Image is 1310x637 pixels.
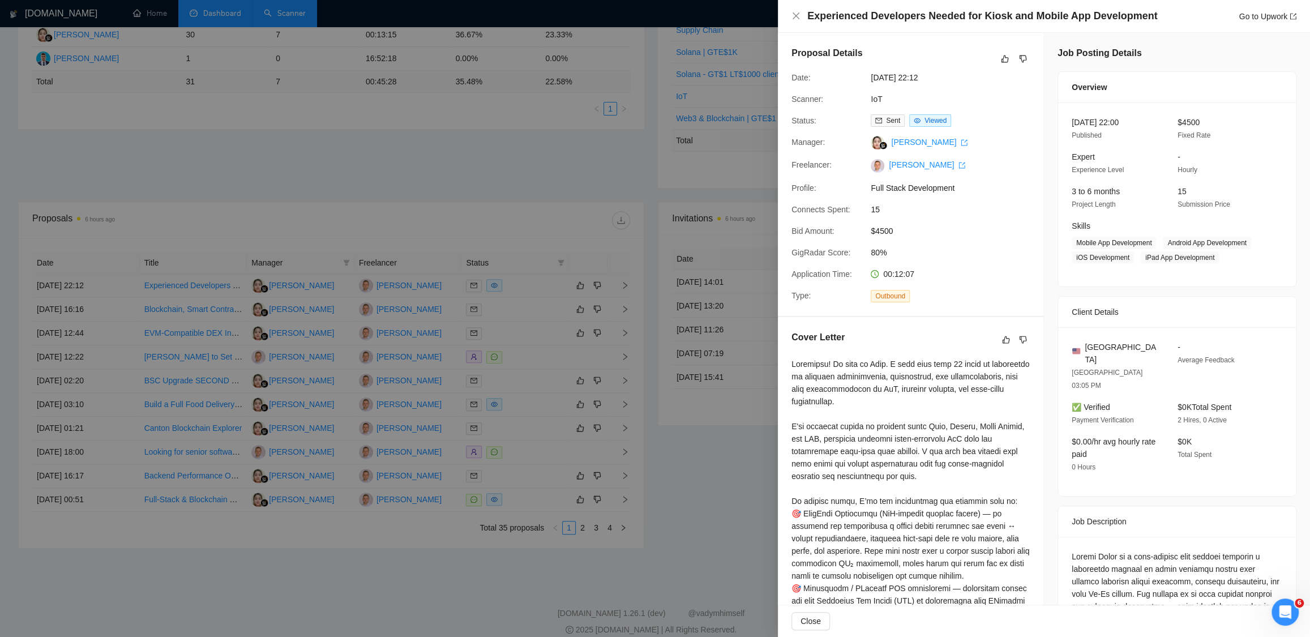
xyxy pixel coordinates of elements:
[1072,166,1124,174] span: Experience Level
[1072,347,1080,355] img: 🇺🇸
[791,11,800,20] span: close
[1178,451,1211,459] span: Total Spent
[1072,437,1155,459] span: $0.00/hr avg hourly rate paid
[807,9,1158,23] h4: Experienced Developers Needed for Kiosk and Mobile App Development
[889,160,965,169] a: [PERSON_NAME] export
[791,138,825,147] span: Manager:
[1002,335,1010,344] span: like
[791,73,810,82] span: Date:
[1019,54,1027,63] span: dislike
[1295,598,1304,608] span: 6
[1178,403,1231,412] span: $0K Total Spent
[791,95,823,104] span: Scanner:
[1072,251,1134,264] span: iOS Development
[958,162,965,169] span: export
[1178,166,1197,174] span: Hourly
[871,246,1041,259] span: 80%
[791,11,800,21] button: Close
[871,270,879,278] span: clock-circle
[1072,81,1107,93] span: Overview
[1072,506,1282,537] div: Job Description
[1178,416,1227,424] span: 2 Hires, 0 Active
[791,248,850,257] span: GigRadar Score:
[1178,131,1210,139] span: Fixed Rate
[924,117,947,125] span: Viewed
[871,95,882,104] a: IoT
[1072,403,1110,412] span: ✅ Verified
[791,116,816,125] span: Status:
[871,182,1041,194] span: Full Stack Development
[1019,335,1027,344] span: dislike
[1141,251,1219,264] span: iPad App Development
[791,205,850,214] span: Connects Spent:
[791,270,852,279] span: Application Time:
[791,226,834,236] span: Bid Amount:
[998,52,1012,66] button: like
[791,46,862,60] h5: Proposal Details
[1072,463,1095,471] span: 0 Hours
[1178,343,1180,352] span: -
[800,615,821,627] span: Close
[914,117,921,124] span: eye
[999,333,1013,347] button: like
[1016,52,1030,66] button: dislike
[1272,598,1299,626] iframe: Intercom live chat
[791,331,845,344] h5: Cover Letter
[1290,13,1296,20] span: export
[1072,118,1119,127] span: [DATE] 22:00
[871,71,1041,84] span: [DATE] 22:12
[871,225,1041,237] span: $4500
[1072,221,1090,230] span: Skills
[1178,152,1180,161] span: -
[1072,152,1094,161] span: Expert
[1072,131,1102,139] span: Published
[883,270,914,279] span: 00:12:07
[1072,369,1142,390] span: [GEOGRAPHIC_DATA] 03:05 PM
[871,159,884,173] img: c19O_M3waDQ5x_4i0khf7xq_LhlY3NySNefe3tjQuUWysBxvxeOhKW84bhf0RYZQUF
[875,117,882,124] span: mail
[791,612,830,630] button: Close
[1178,118,1200,127] span: $4500
[1072,237,1156,249] span: Mobile App Development
[1072,297,1282,327] div: Client Details
[1072,187,1120,196] span: 3 to 6 months
[871,203,1041,216] span: 15
[791,160,832,169] span: Freelancer:
[1163,237,1251,249] span: Android App Development
[791,183,816,193] span: Profile:
[871,290,910,302] span: Outbound
[1178,437,1192,446] span: $0K
[961,139,967,146] span: export
[791,291,811,300] span: Type:
[891,138,967,147] a: [PERSON_NAME] export
[1001,54,1009,63] span: like
[886,117,900,125] span: Sent
[1072,200,1115,208] span: Project Length
[1178,356,1235,364] span: Average Feedback
[1085,341,1159,366] span: [GEOGRAPHIC_DATA]
[1016,333,1030,347] button: dislike
[1178,200,1230,208] span: Submission Price
[1239,12,1296,21] a: Go to Upworkexport
[879,142,887,149] img: gigradar-bm.png
[1072,416,1133,424] span: Payment Verification
[1058,46,1141,60] h5: Job Posting Details
[1178,187,1187,196] span: 15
